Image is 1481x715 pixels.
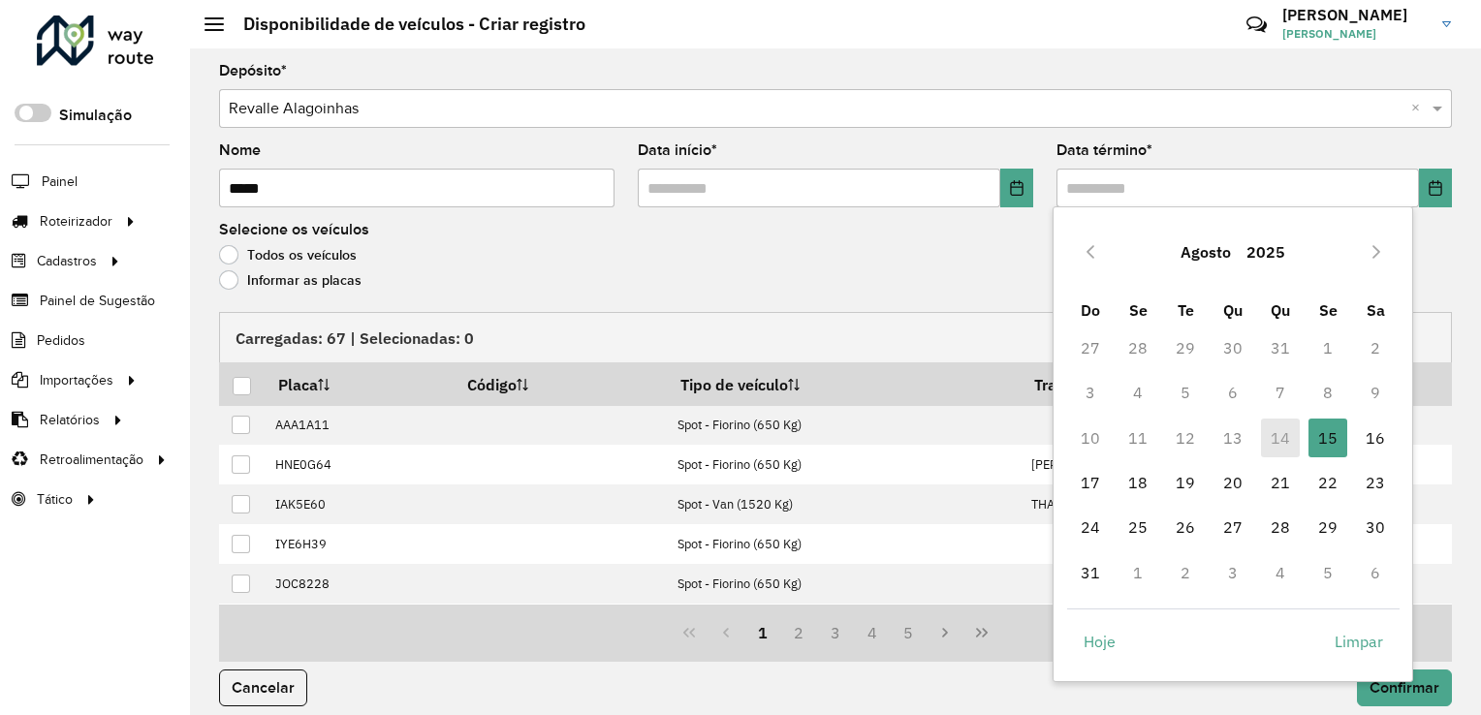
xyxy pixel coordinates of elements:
td: HNE0G64 [265,445,454,484]
td: IAK5E60 [265,484,454,524]
td: 10 [1067,415,1115,459]
span: 25 [1119,508,1157,546]
td: 30 [1352,505,1400,549]
td: 19 [1162,460,1210,505]
span: 30 [1356,508,1395,546]
span: Tático [37,489,73,510]
label: Simulação [59,104,132,127]
div: Choose Date [1053,206,1413,682]
button: Next Month [1361,236,1392,267]
span: 17 [1071,463,1110,502]
span: 29 [1308,508,1347,546]
a: Contato Rápido [1236,4,1277,46]
td: 20 [1210,460,1257,505]
h2: Disponibilidade de veículos - Criar registro [224,14,585,35]
span: 19 [1166,463,1205,502]
td: AAA1A11 [265,405,454,445]
span: Clear all [1411,97,1428,120]
th: Transportadora [1021,363,1451,405]
td: 2 [1162,549,1210,594]
span: Pedidos [37,330,85,351]
td: 21 [1257,460,1305,505]
span: [PERSON_NAME] [1282,25,1428,43]
label: Depósito [219,59,287,82]
span: Qu [1271,300,1290,320]
button: 5 [891,614,928,651]
td: Spot - Fiorino (650 Kg) [667,405,1021,445]
td: 8 [1305,370,1352,415]
td: 31 [1257,326,1305,370]
td: 27 [1067,326,1115,370]
button: 2 [780,614,817,651]
td: Spot - Fiorino (650 Kg) [667,524,1021,564]
td: 31 [1067,549,1115,594]
span: Se [1319,300,1338,320]
span: 22 [1308,463,1347,502]
button: Choose Date [1419,169,1452,207]
span: Sa [1367,300,1385,320]
button: 4 [854,614,891,651]
th: Código [455,363,667,405]
td: JOC8228 [265,564,454,604]
button: Hoje [1067,622,1132,661]
td: JOX4424 [265,604,454,643]
td: 7 [1257,370,1305,415]
span: Importações [40,370,113,390]
span: Hoje [1084,630,1116,653]
td: 12 [1162,415,1210,459]
button: Confirmar [1357,669,1452,706]
span: 24 [1071,508,1110,546]
td: Spot - Fiorino (650 Kg) [667,604,1021,643]
button: Previous Month [1075,236,1106,267]
label: Data término [1056,139,1152,162]
td: 18 [1115,460,1162,505]
td: 4 [1257,549,1305,594]
td: 24 [1067,505,1115,549]
span: 23 [1356,463,1395,502]
span: Relatórios [40,410,100,430]
td: 16 [1352,415,1400,459]
span: 28 [1261,508,1300,546]
button: 1 [744,614,781,651]
td: 17 [1067,460,1115,505]
td: 2 [1352,326,1400,370]
span: 21 [1261,463,1300,502]
td: 9 [1352,370,1400,415]
span: 31 [1071,553,1110,592]
td: 25 [1115,505,1162,549]
td: 4 [1115,370,1162,415]
label: Todos os veículos [219,245,357,264]
button: Last Page [963,614,1000,651]
label: Nome [219,139,261,162]
td: 1 [1305,326,1352,370]
button: Choose Month [1173,229,1239,275]
td: [PERSON_NAME] [1021,604,1451,643]
td: 14 [1257,415,1305,459]
span: 16 [1356,419,1395,457]
button: Choose Year [1239,229,1293,275]
td: 23 [1352,460,1400,505]
span: Se [1129,300,1148,320]
button: 3 [817,614,854,651]
td: 5 [1305,549,1352,594]
span: Cadastros [37,251,97,271]
td: Spot - Fiorino (650 Kg) [667,445,1021,484]
button: Cancelar [219,669,307,706]
td: 3 [1067,370,1115,415]
td: IYE6H39 [265,524,454,564]
span: Roteirizador [40,211,112,232]
td: 6 [1352,549,1400,594]
span: Qu [1223,300,1243,320]
td: 1 [1115,549,1162,594]
span: Painel [42,171,78,192]
span: Confirmar [1370,679,1439,696]
th: Tipo de veículo [667,363,1021,405]
td: 27 [1210,505,1257,549]
span: 15 [1308,419,1347,457]
td: 15 [1305,415,1352,459]
button: Next Page [927,614,963,651]
td: 22 [1305,460,1352,505]
td: 6 [1210,370,1257,415]
label: Data início [638,139,717,162]
h3: [PERSON_NAME] [1282,6,1428,24]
